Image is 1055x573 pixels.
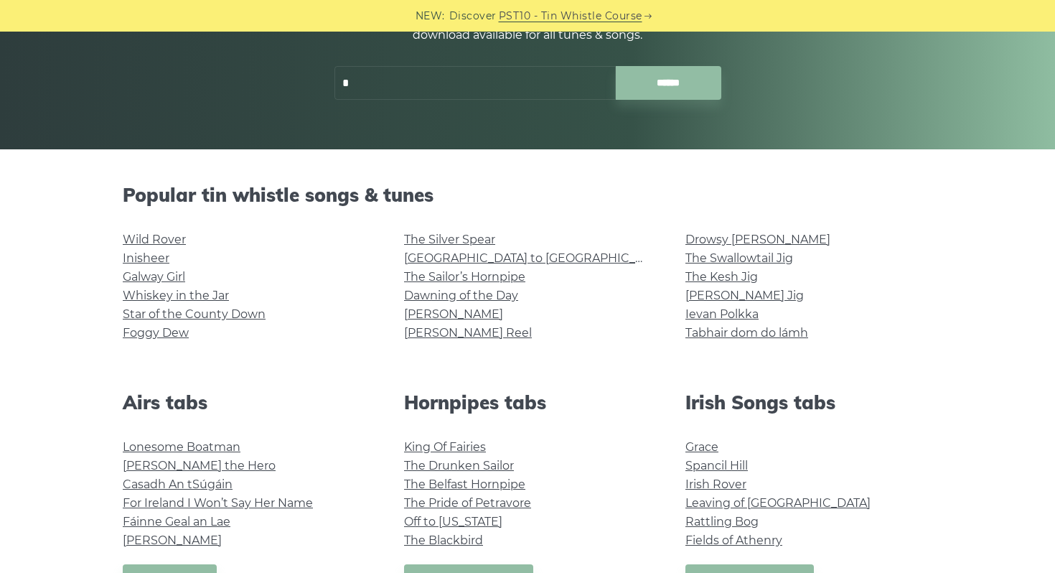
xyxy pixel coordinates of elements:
[685,251,793,265] a: The Swallowtail Jig
[685,307,759,321] a: Ievan Polkka
[404,233,495,246] a: The Silver Spear
[685,440,718,454] a: Grace
[685,496,871,510] a: Leaving of [GEOGRAPHIC_DATA]
[123,307,266,321] a: Star of the County Down
[404,326,532,340] a: [PERSON_NAME] Reel
[123,233,186,246] a: Wild Rover
[685,459,748,472] a: Spancil Hill
[404,534,483,547] a: The Blackbird
[123,515,230,528] a: Fáinne Geal an Lae
[685,534,782,547] a: Fields of Athenry
[123,440,240,454] a: Lonesome Boatman
[123,251,169,265] a: Inisheer
[404,515,502,528] a: Off to [US_STATE]
[404,440,486,454] a: King Of Fairies
[404,289,518,302] a: Dawning of the Day
[404,459,514,472] a: The Drunken Sailor
[123,459,276,472] a: [PERSON_NAME] the Hero
[404,251,669,265] a: [GEOGRAPHIC_DATA] to [GEOGRAPHIC_DATA]
[123,184,932,206] h2: Popular tin whistle songs & tunes
[685,515,759,528] a: Rattling Bog
[499,8,642,24] a: PST10 - Tin Whistle Course
[685,391,932,414] h2: Irish Songs tabs
[404,391,651,414] h2: Hornpipes tabs
[123,496,313,510] a: For Ireland I Won’t Say Her Name
[123,270,185,284] a: Galway Girl
[123,478,233,491] a: Casadh An tSúgáin
[404,496,531,510] a: The Pride of Petravore
[404,270,525,284] a: The Sailor’s Hornpipe
[685,233,830,246] a: Drowsy [PERSON_NAME]
[123,391,370,414] h2: Airs tabs
[404,307,503,321] a: [PERSON_NAME]
[404,478,525,491] a: The Belfast Hornpipe
[685,270,758,284] a: The Kesh Jig
[123,289,229,302] a: Whiskey in the Jar
[685,326,808,340] a: Tabhair dom do lámh
[685,478,746,491] a: Irish Rover
[123,326,189,340] a: Foggy Dew
[123,534,222,547] a: [PERSON_NAME]
[449,8,497,24] span: Discover
[416,8,445,24] span: NEW:
[685,289,804,302] a: [PERSON_NAME] Jig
